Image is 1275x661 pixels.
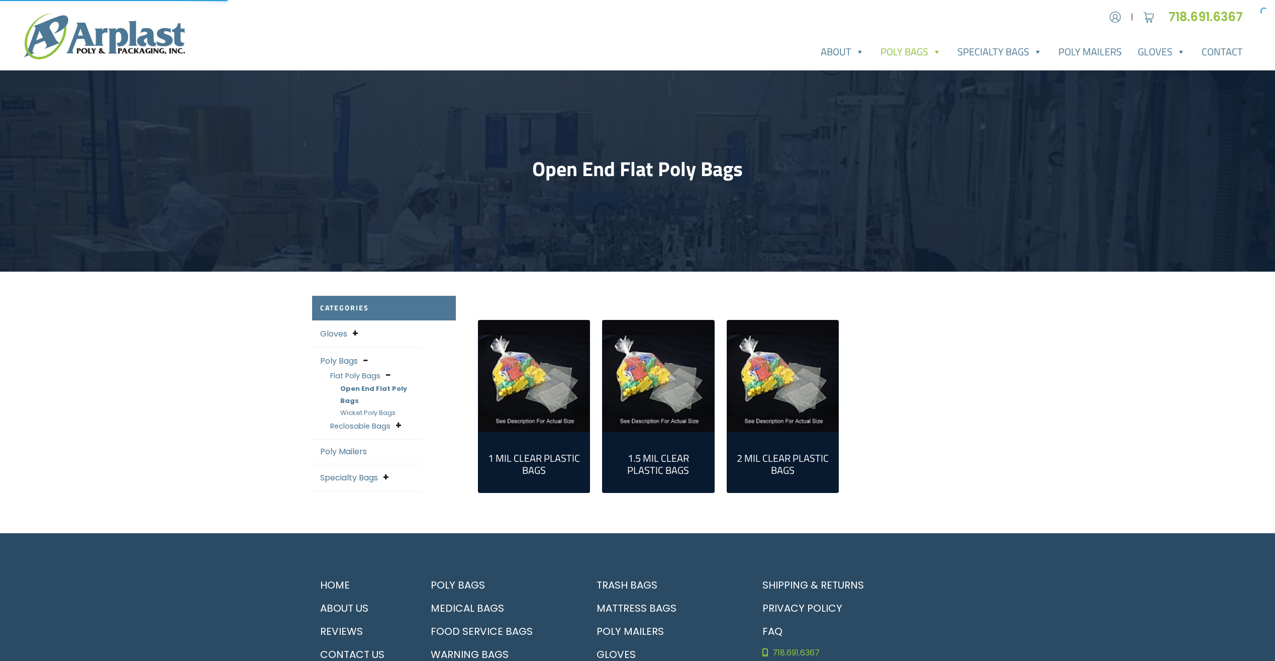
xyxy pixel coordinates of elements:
[423,597,576,620] a: Medical Bags
[1168,9,1251,25] a: 718.691.6367
[340,384,407,405] a: Open End Flat Poly Bags
[330,371,380,381] a: Flat Poly Bags
[611,452,706,476] h2: 1.5 Mil Clear Plastic Bags
[1130,42,1194,62] a: Gloves
[754,597,963,620] a: Privacy Policy
[320,328,347,340] a: Gloves
[320,472,378,483] a: Specialty Bags
[611,440,706,484] a: Visit product category 1.5 Mil Clear Plastic Bags
[24,14,185,59] img: logo
[735,440,831,484] a: Visit product category 2 Mil Clear Plastic Bags
[603,320,714,432] img: 1.5 Mil Clear Plastic Bags
[813,42,872,62] a: About
[754,620,963,643] a: FAQ
[1131,11,1133,23] span: |
[423,573,576,597] a: Poly Bags
[312,573,411,597] a: Home
[312,597,411,620] a: About Us
[478,320,590,432] img: 1 Mil Clear Plastic Bags
[423,620,576,643] a: Food Service Bags
[486,452,582,476] h2: 1 Mil Clear Plastic Bags
[312,620,411,643] a: Reviews
[486,440,582,484] a: Visit product category 1 Mil Clear Plastic Bags
[340,408,396,418] a: Wicket Poly Bags
[872,42,949,62] a: Poly Bags
[727,320,839,432] a: Visit product category 2 Mil Clear Plastic Bags
[320,355,358,367] a: Poly Bags
[949,42,1050,62] a: Specialty Bags
[1050,42,1130,62] a: Poly Mailers
[312,296,456,320] h2: Categories
[589,573,742,597] a: Trash Bags
[1194,42,1251,62] a: Contact
[589,597,742,620] a: Mattress Bags
[312,157,963,181] h1: Open End Flat Poly Bags
[589,620,742,643] a: Poly Mailers
[754,573,963,597] a: Shipping & Returns
[478,320,590,432] a: Visit product category 1 Mil Clear Plastic Bags
[603,320,714,432] a: Visit product category 1.5 Mil Clear Plastic Bags
[735,452,831,476] h2: 2 Mil Clear Plastic Bags
[727,320,839,432] img: 2 Mil Clear Plastic Bags
[330,421,390,431] a: Reclosable Bags
[320,446,367,457] a: Poly Mailers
